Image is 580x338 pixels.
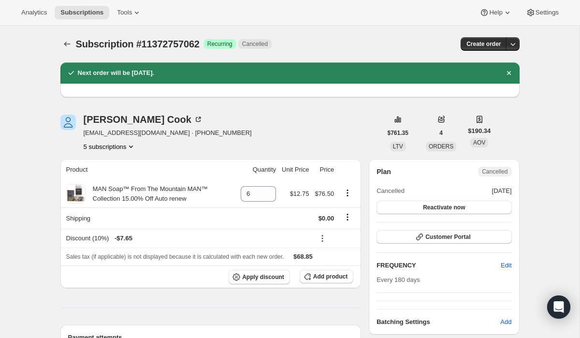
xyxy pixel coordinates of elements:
span: Analytics [21,9,47,16]
span: Tools [117,9,132,16]
button: Shipping actions [340,212,355,222]
h2: Next order will be [DATE]. [78,68,155,78]
span: Subscriptions [60,9,103,16]
span: - $7.65 [115,234,132,243]
span: Apply discount [242,273,284,281]
h2: FREQUENCY [377,261,501,270]
button: Apply discount [229,270,290,284]
button: Subscriptions [60,37,74,51]
button: Settings [520,6,565,19]
span: Subscription #11372757062 [76,39,200,49]
span: [DATE] [492,186,512,196]
span: Debra Cook [60,115,76,130]
span: Create order [466,40,501,48]
h2: Plan [377,167,391,176]
button: Dismiss notification [502,66,516,80]
th: Unit Price [279,159,312,180]
h6: Batching Settings [377,317,500,327]
button: 4 [434,126,449,140]
span: Every 180 days [377,276,420,283]
span: Sales tax (if applicable) is not displayed because it is calculated with each new order. [66,253,284,260]
span: $761.35 [388,129,408,137]
img: product img [66,184,86,204]
th: Shipping [60,207,238,229]
span: [EMAIL_ADDRESS][DOMAIN_NAME] · [PHONE_NUMBER] [84,128,252,138]
div: MAN Soap™ From The Mountain MAN™ Collection 15.00% Off Auto renew [86,184,235,204]
th: Product [60,159,238,180]
span: Cancelled [242,40,268,48]
button: Analytics [15,6,53,19]
span: $190.34 [468,126,491,136]
span: Help [489,9,502,16]
th: Price [312,159,337,180]
button: Reactivate now [377,201,511,214]
span: Cancelled [482,168,507,176]
span: AOV [473,139,485,146]
button: Edit [495,258,517,273]
button: Create order [461,37,507,51]
div: [PERSON_NAME] Cook [84,115,203,124]
span: $76.50 [315,190,334,197]
span: $12.75 [290,190,309,197]
button: Subscriptions [55,6,109,19]
span: ORDERS [429,143,453,150]
span: 4 [439,129,443,137]
button: Customer Portal [377,230,511,244]
span: $68.85 [293,253,313,260]
span: Settings [536,9,559,16]
span: Edit [501,261,511,270]
th: Quantity [238,159,279,180]
span: LTV [393,143,403,150]
button: Add [494,314,517,330]
span: Recurring [207,40,232,48]
button: $761.35 [382,126,414,140]
span: Reactivate now [423,204,465,211]
button: Tools [111,6,147,19]
span: $0.00 [319,215,334,222]
button: Help [474,6,518,19]
div: Discount (10%) [66,234,309,243]
div: Open Intercom Messenger [547,295,570,319]
span: Add product [313,273,348,280]
button: Add product [300,270,353,283]
span: Customer Portal [425,233,470,241]
span: Add [500,317,511,327]
button: Product actions [340,188,355,198]
span: Cancelled [377,186,405,196]
button: Product actions [84,142,136,151]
